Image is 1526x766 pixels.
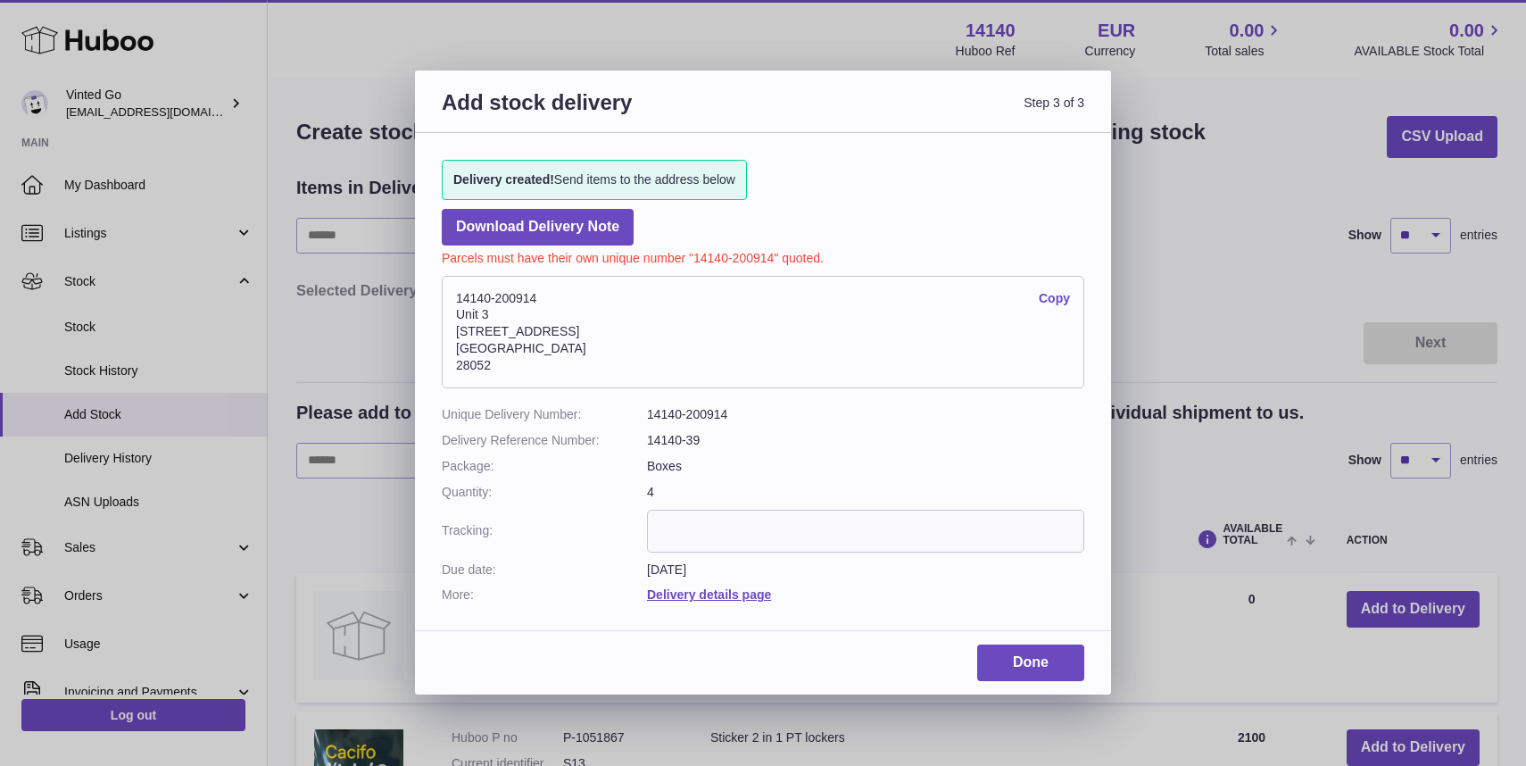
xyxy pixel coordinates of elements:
span: Send items to the address below [453,171,735,188]
dt: Quantity: [442,484,647,501]
dd: 14140-39 [647,432,1084,449]
dt: Unique Delivery Number: [442,406,647,423]
strong: Delivery created! [453,172,554,187]
dt: Tracking: [442,510,647,553]
dd: 14140-200914 [647,406,1084,423]
dt: More: [442,587,647,604]
dt: Delivery Reference Number: [442,432,647,449]
a: Download Delivery Note [442,209,634,246]
dd: Boxes [647,458,1084,475]
a: Copy [1039,290,1070,307]
dd: 4 [647,484,1084,501]
span: Step 3 of 3 [763,88,1084,137]
h3: Add stock delivery [442,88,763,137]
address: 14140-200914 Unit 3 [STREET_ADDRESS] [GEOGRAPHIC_DATA] 28052 [442,276,1084,388]
a: Delivery details page [647,587,771,602]
dt: Due date: [442,562,647,579]
dd: [DATE] [647,562,1084,579]
dt: Package: [442,458,647,475]
p: Parcels must have their own unique number "14140-200914" quoted. [442,246,1084,267]
a: Done [977,645,1084,681]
